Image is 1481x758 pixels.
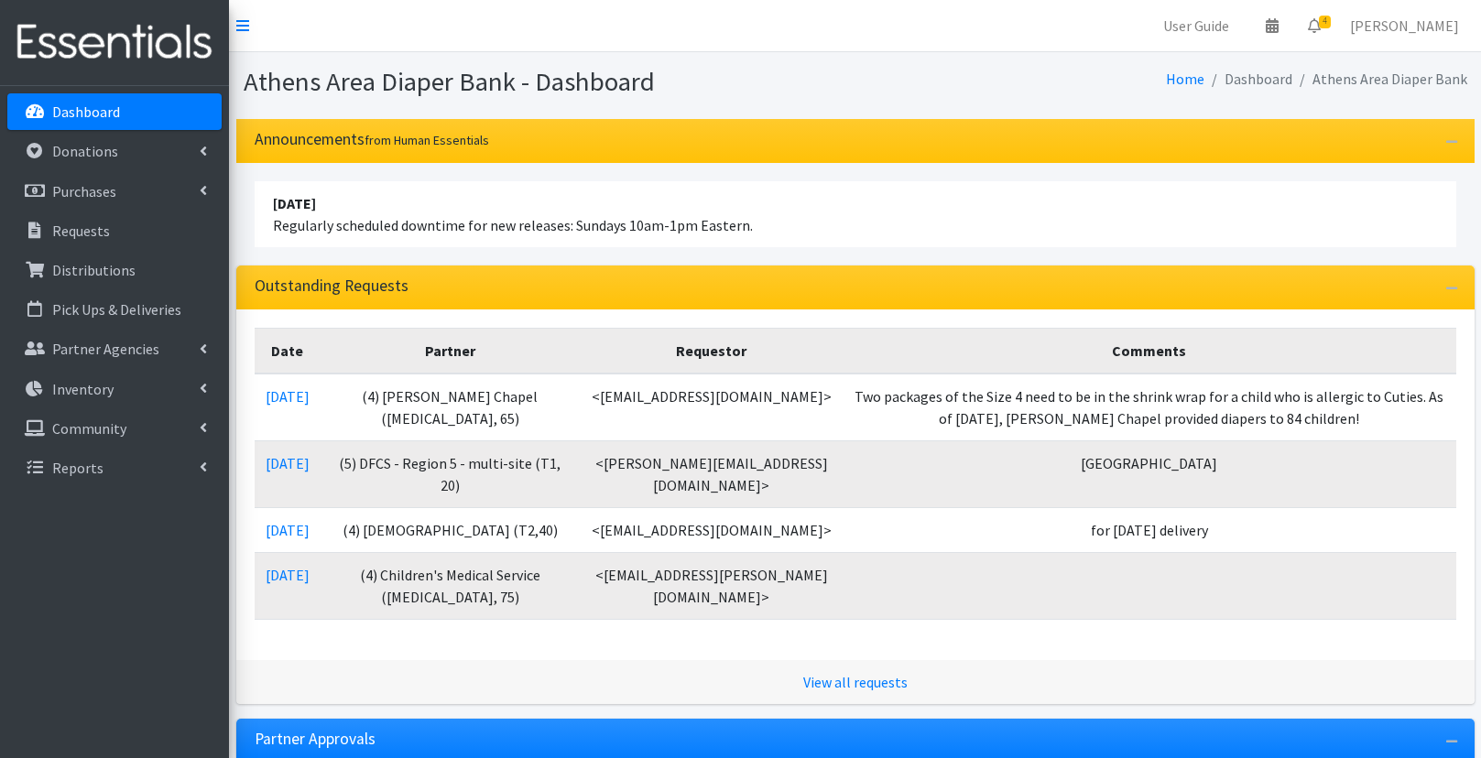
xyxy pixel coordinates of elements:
[843,328,1456,374] th: Comments
[266,387,310,406] a: [DATE]
[7,252,222,288] a: Distributions
[7,133,222,169] a: Donations
[52,459,103,477] p: Reports
[273,194,316,212] strong: [DATE]
[52,300,181,319] p: Pick Ups & Deliveries
[365,132,489,148] small: from Human Essentials
[321,374,581,441] td: (4) [PERSON_NAME] Chapel ([MEDICAL_DATA], 65)
[7,212,222,249] a: Requests
[321,552,581,619] td: (4) Children's Medical Service ([MEDICAL_DATA], 75)
[7,12,222,73] img: HumanEssentials
[580,440,843,507] td: <[PERSON_NAME][EMAIL_ADDRESS][DOMAIN_NAME]>
[52,103,120,121] p: Dashboard
[843,507,1456,552] td: for [DATE] delivery
[255,276,408,296] h3: Outstanding Requests
[52,261,136,279] p: Distributions
[7,449,222,486] a: Reports
[7,291,222,328] a: Pick Ups & Deliveries
[255,328,321,374] th: Date
[7,330,222,367] a: Partner Agencies
[1166,70,1204,88] a: Home
[7,371,222,407] a: Inventory
[321,328,581,374] th: Partner
[1293,7,1335,44] a: 4
[580,507,843,552] td: <[EMAIL_ADDRESS][DOMAIN_NAME]>
[7,93,222,130] a: Dashboard
[52,182,116,200] p: Purchases
[803,673,908,691] a: View all requests
[580,374,843,441] td: <[EMAIL_ADDRESS][DOMAIN_NAME]>
[580,328,843,374] th: Requestor
[52,142,118,160] p: Donations
[843,374,1456,441] td: Two packages of the Size 4 need to be in the shrink wrap for a child who is allergic to Cuties. A...
[321,507,581,552] td: (4) [DEMOGRAPHIC_DATA] (T2,40)
[266,454,310,472] a: [DATE]
[244,66,849,98] h1: Athens Area Diaper Bank - Dashboard
[52,222,110,240] p: Requests
[7,410,222,447] a: Community
[321,440,581,507] td: (5) DFCS - Region 5 - multi-site (T1, 20)
[255,730,376,749] h3: Partner Approvals
[580,552,843,619] td: <[EMAIL_ADDRESS][PERSON_NAME][DOMAIN_NAME]>
[255,130,489,149] h3: Announcements
[52,340,159,358] p: Partner Agencies
[52,419,126,438] p: Community
[266,521,310,539] a: [DATE]
[1204,66,1292,92] li: Dashboard
[52,380,114,398] p: Inventory
[1319,16,1331,28] span: 4
[266,566,310,584] a: [DATE]
[255,181,1456,247] li: Regularly scheduled downtime for new releases: Sundays 10am-1pm Eastern.
[1335,7,1474,44] a: [PERSON_NAME]
[1292,66,1467,92] li: Athens Area Diaper Bank
[1149,7,1244,44] a: User Guide
[843,440,1456,507] td: [GEOGRAPHIC_DATA]
[7,173,222,210] a: Purchases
